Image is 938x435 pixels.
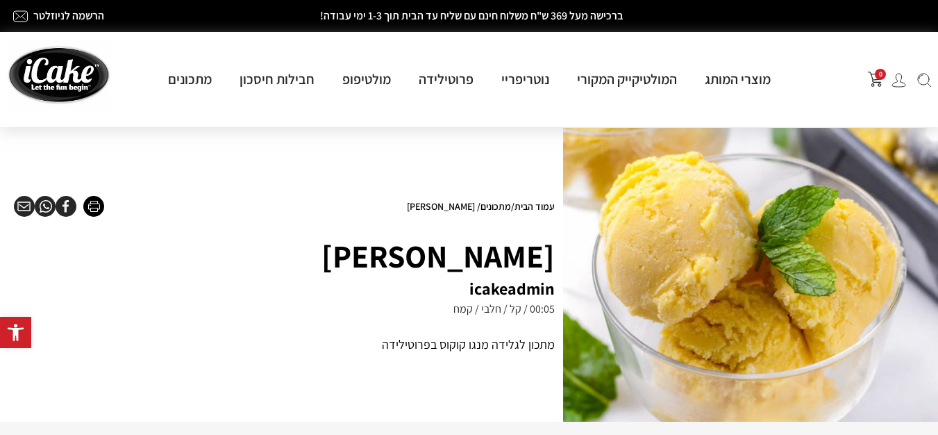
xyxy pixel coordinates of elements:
[503,304,521,315] h6: קל /
[14,336,555,354] div: מתכון לגלידה מנגו קוקוס בפרוטילידה
[207,10,737,22] h2: ברכישה מעל 369 ש"ח משלוח חינם עם שליח עד הבית תוך 1-3 ימי עבודה!
[524,304,555,315] h6: 00:05 /
[475,304,501,315] h6: חלבי /
[33,8,104,23] a: הרשמה לניוזלטר
[407,201,555,212] nav: Breadcrumb
[14,231,555,280] h1: [PERSON_NAME]
[563,70,691,88] a: המולטיקייק המקורי
[154,70,226,88] a: מתכונים
[868,72,883,87] img: shopping-cart.png
[226,70,328,88] a: חבילות חיסכון
[487,70,563,88] a: נוטריפריי
[480,200,511,213] a: מתכונים
[14,280,555,297] h2: icakeadmin
[56,196,76,217] div: שיתוף ב facebook
[691,70,785,88] a: מוצרי המותג
[35,196,56,217] div: שיתוף ב whatsapp
[868,72,883,87] button: פתח עגלת קניות צדדית
[14,196,35,217] div: שיתוף ב email
[875,69,886,80] span: 0
[328,70,405,88] a: מולטיפופ
[453,304,473,315] h6: קמח
[514,200,555,213] a: עמוד הבית
[405,70,487,88] a: פרוטילידה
